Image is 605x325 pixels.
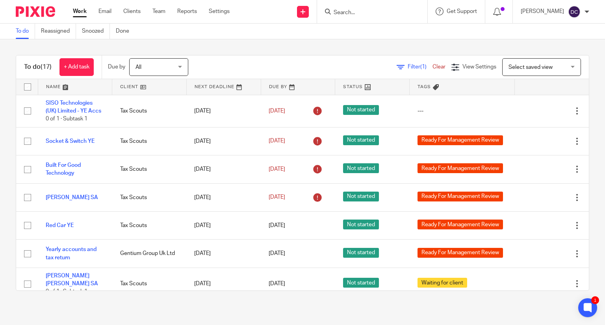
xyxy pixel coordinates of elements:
span: [DATE] [269,251,285,257]
p: Due by [108,63,125,71]
td: [DATE] [186,155,261,183]
a: Clients [123,7,141,15]
span: Not started [343,163,379,173]
td: [DATE] [186,183,261,211]
span: Waiting for client [418,278,467,288]
a: Done [116,24,135,39]
div: --- [418,107,507,115]
td: Tax Scouts [112,211,187,239]
td: [DATE] [186,211,261,239]
img: svg%3E [568,6,581,18]
td: Gentium Group Uk Ltd [112,240,187,268]
input: Search [333,9,404,17]
span: [DATE] [269,281,285,286]
td: Tax Scouts [112,95,187,127]
a: [PERSON_NAME] [PERSON_NAME] SA [46,273,98,286]
span: [DATE] [269,108,285,114]
span: 0 of 1 · Subtask 1 [46,289,87,295]
td: Tax Scouts [112,183,187,211]
span: Ready For Management Review [418,135,503,145]
td: [DATE] [186,127,261,155]
h1: To do [24,63,52,71]
span: View Settings [462,64,496,70]
a: Red Car YE [46,223,74,228]
span: Not started [343,278,379,288]
span: Select saved view [508,65,553,70]
span: Not started [343,105,379,115]
a: Reports [177,7,197,15]
span: Filter [408,64,432,70]
td: Tax Scouts [112,127,187,155]
td: [DATE] [186,268,261,300]
a: [PERSON_NAME] SA [46,195,98,200]
a: Yearly accounts and tax return [46,247,97,260]
span: (1) [420,64,427,70]
span: [DATE] [269,223,285,228]
td: Tax Scouts [112,268,187,300]
img: Pixie [16,6,55,17]
a: Clear [432,64,445,70]
span: Not started [343,220,379,229]
span: Tags [418,85,431,89]
span: Get Support [447,9,477,14]
span: Ready For Management Review [418,220,503,229]
span: [DATE] [269,166,285,172]
div: 1 [591,296,599,304]
span: Ready For Management Review [418,248,503,258]
a: Reassigned [41,24,76,39]
span: Not started [343,135,379,145]
span: Not started [343,192,379,201]
span: 0 of 1 · Subtask 1 [46,116,87,122]
span: [DATE] [269,195,285,200]
span: All [135,65,141,70]
a: Snoozed [82,24,110,39]
span: (17) [41,64,52,70]
a: Settings [209,7,230,15]
td: [DATE] [186,240,261,268]
a: Team [152,7,165,15]
a: + Add task [59,58,94,76]
a: Email [98,7,111,15]
span: Ready For Management Review [418,163,503,173]
a: Built For Good Technology [46,162,81,176]
a: SISO Technologies (UK) Limited - YE Accs [46,100,101,114]
td: [DATE] [186,95,261,127]
td: Tax Scouts [112,155,187,183]
a: Work [73,7,87,15]
a: To do [16,24,35,39]
span: Not started [343,248,379,258]
span: Ready For Management Review [418,192,503,201]
p: [PERSON_NAME] [521,7,564,15]
span: [DATE] [269,138,285,144]
a: Socket & Switch YE [46,138,95,144]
